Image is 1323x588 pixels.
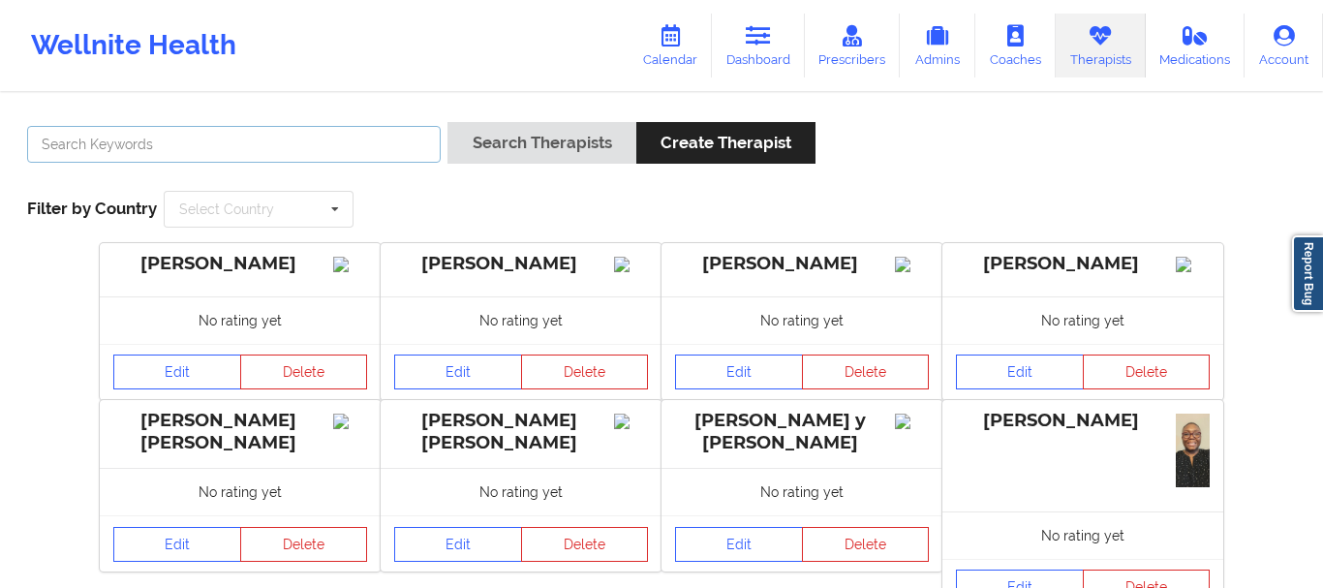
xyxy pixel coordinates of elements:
[100,296,381,344] div: No rating yet
[394,253,648,275] div: [PERSON_NAME]
[333,414,367,429] img: Image%2Fplaceholer-image.png
[900,14,975,77] a: Admins
[113,355,241,389] a: Edit
[113,527,241,562] a: Edit
[381,296,661,344] div: No rating yet
[447,122,635,164] button: Search Therapists
[975,14,1056,77] a: Coaches
[956,410,1210,432] div: [PERSON_NAME]
[956,253,1210,275] div: [PERSON_NAME]
[942,296,1223,344] div: No rating yet
[614,414,648,429] img: Image%2Fplaceholer-image.png
[179,202,274,216] div: Select Country
[661,296,942,344] div: No rating yet
[394,410,648,454] div: [PERSON_NAME] [PERSON_NAME]
[27,126,441,163] input: Search Keywords
[100,468,381,515] div: No rating yet
[661,468,942,515] div: No rating yet
[1056,14,1146,77] a: Therapists
[394,527,522,562] a: Edit
[240,527,368,562] button: Delete
[802,355,930,389] button: Delete
[333,257,367,272] img: Image%2Fplaceholer-image.png
[27,199,157,218] span: Filter by Country
[675,410,929,454] div: [PERSON_NAME] y [PERSON_NAME]
[802,527,930,562] button: Delete
[675,355,803,389] a: Edit
[240,355,368,389] button: Delete
[1176,257,1210,272] img: Image%2Fplaceholer-image.png
[1245,14,1323,77] a: Account
[712,14,805,77] a: Dashboard
[381,468,661,515] div: No rating yet
[895,257,929,272] img: Image%2Fplaceholer-image.png
[1146,14,1246,77] a: Medications
[1292,235,1323,312] a: Report Bug
[895,414,929,429] img: Image%2Fplaceholer-image.png
[956,355,1084,389] a: Edit
[629,14,712,77] a: Calendar
[805,14,901,77] a: Prescribers
[675,527,803,562] a: Edit
[394,355,522,389] a: Edit
[113,410,367,454] div: [PERSON_NAME] [PERSON_NAME]
[1176,414,1210,487] img: 4f726355-399d-44a0-a59c-edd29153afef_Me_1.jpg
[636,122,815,164] button: Create Therapist
[521,527,649,562] button: Delete
[521,355,649,389] button: Delete
[113,253,367,275] div: [PERSON_NAME]
[675,253,929,275] div: [PERSON_NAME]
[614,257,648,272] img: Image%2Fplaceholer-image.png
[942,511,1223,559] div: No rating yet
[1083,355,1211,389] button: Delete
